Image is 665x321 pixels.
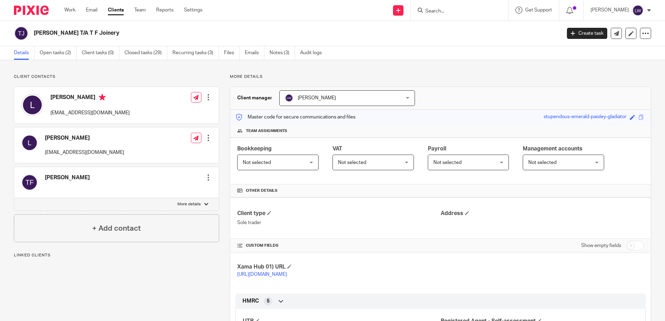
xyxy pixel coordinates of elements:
[591,7,629,14] p: [PERSON_NAME]
[108,7,124,14] a: Clients
[45,134,124,142] h4: [PERSON_NAME]
[40,46,77,60] a: Open tasks (2)
[34,30,452,37] h2: [PERSON_NAME] T/A T F Joinery
[14,74,219,80] p: Client contacts
[270,46,295,60] a: Notes (3)
[184,7,202,14] a: Settings
[567,28,607,39] a: Create task
[125,46,167,60] a: Closed tasks (29)
[64,7,75,14] a: Work
[544,113,626,121] div: stupendous-emerald-paisley-gladiator
[245,46,264,60] a: Emails
[581,242,621,249] label: Show empty fields
[99,94,106,101] i: Primary
[300,46,327,60] a: Audit logs
[50,109,130,116] p: [EMAIL_ADDRESS][DOMAIN_NAME]
[21,134,38,151] img: svg%3E
[285,94,293,102] img: svg%3E
[134,7,146,14] a: Team
[441,210,644,217] h4: Address
[14,46,34,60] a: Details
[237,146,272,151] span: Bookkeeping
[525,8,552,13] span: Get Support
[173,46,219,60] a: Recurring tasks (3)
[242,297,259,305] span: HMRC
[86,7,97,14] a: Email
[45,149,124,156] p: [EMAIL_ADDRESS][DOMAIN_NAME]
[243,160,271,165] span: Not selected
[82,46,119,60] a: Client tasks (0)
[235,114,355,121] p: Master code for secure communications and files
[21,94,43,116] img: svg%3E
[237,272,287,277] a: [URL][DOMAIN_NAME]
[267,298,270,305] span: 5
[177,201,201,207] p: More details
[428,146,446,151] span: Payroll
[92,223,141,234] h4: + Add contact
[237,243,440,248] h4: CUSTOM FIELDS
[632,5,643,16] img: svg%3E
[246,128,287,134] span: Team assignments
[528,160,556,165] span: Not selected
[332,146,342,151] span: VAT
[50,94,130,102] h4: [PERSON_NAME]
[237,210,440,217] h4: Client type
[237,219,440,226] p: Sole trader
[230,74,651,80] p: More details
[338,160,366,165] span: Not selected
[425,8,487,15] input: Search
[237,263,440,271] h4: Xama Hub 01) URL
[14,6,49,15] img: Pixie
[246,188,278,194] span: Other details
[156,7,174,14] a: Reports
[298,96,336,100] span: [PERSON_NAME]
[433,160,462,165] span: Not selected
[237,94,272,101] h3: Client manager
[14,26,29,41] img: svg%3E
[45,174,90,181] h4: [PERSON_NAME]
[14,253,219,258] p: Linked clients
[21,174,38,191] img: svg%3E
[224,46,240,60] a: Files
[523,146,583,151] span: Management accounts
